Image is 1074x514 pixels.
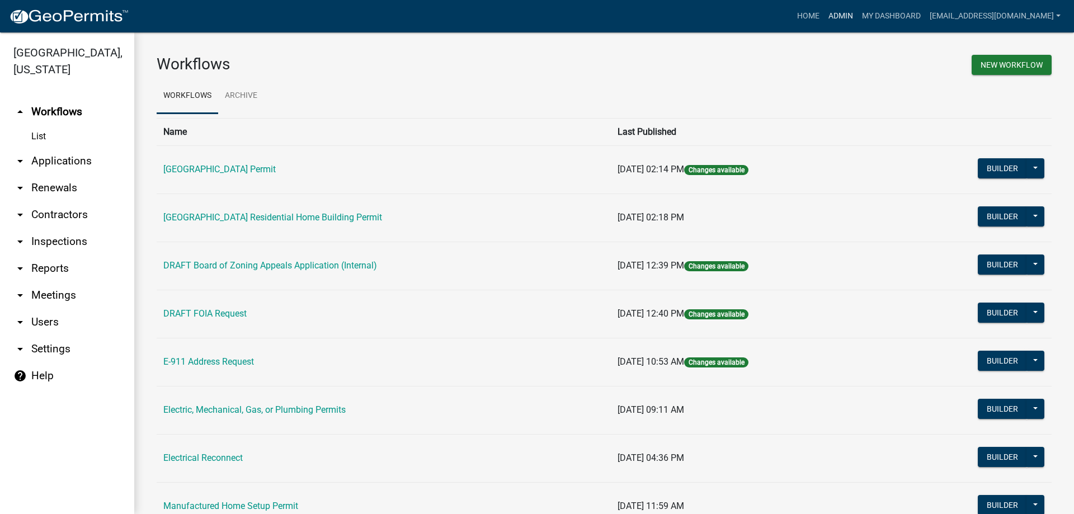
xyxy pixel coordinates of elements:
i: arrow_drop_down [13,342,27,356]
a: [EMAIL_ADDRESS][DOMAIN_NAME] [925,6,1065,27]
i: arrow_drop_up [13,105,27,119]
i: help [13,369,27,383]
span: [DATE] 09:11 AM [618,404,684,415]
span: [DATE] 04:36 PM [618,452,684,463]
span: Changes available [684,165,748,175]
a: [GEOGRAPHIC_DATA] Residential Home Building Permit [163,212,382,223]
h3: Workflows [157,55,596,74]
span: Changes available [684,309,748,319]
a: Archive [218,78,264,114]
i: arrow_drop_down [13,181,27,195]
button: Builder [978,206,1027,227]
span: [DATE] 12:40 PM [618,308,684,319]
span: [DATE] 10:53 AM [618,356,684,367]
i: arrow_drop_down [13,208,27,221]
button: Builder [978,303,1027,323]
button: Builder [978,254,1027,275]
span: Changes available [684,261,748,271]
a: Electrical Reconnect [163,452,243,463]
i: arrow_drop_down [13,154,27,168]
button: Builder [978,351,1027,371]
i: arrow_drop_down [13,235,27,248]
a: Electric, Mechanical, Gas, or Plumbing Permits [163,404,346,415]
a: Home [793,6,824,27]
a: E-911 Address Request [163,356,254,367]
i: arrow_drop_down [13,262,27,275]
th: Name [157,118,611,145]
span: [DATE] 12:39 PM [618,260,684,271]
a: Manufactured Home Setup Permit [163,501,298,511]
a: [GEOGRAPHIC_DATA] Permit [163,164,276,175]
i: arrow_drop_down [13,315,27,329]
span: [DATE] 02:18 PM [618,212,684,223]
span: Changes available [684,357,748,367]
button: Builder [978,399,1027,419]
button: New Workflow [972,55,1052,75]
a: DRAFT Board of Zoning Appeals Application (Internal) [163,260,377,271]
button: Builder [978,158,1027,178]
a: My Dashboard [858,6,925,27]
th: Last Published [611,118,893,145]
span: [DATE] 11:59 AM [618,501,684,511]
a: DRAFT FOIA Request [163,308,247,319]
button: Builder [978,447,1027,467]
span: [DATE] 02:14 PM [618,164,684,175]
i: arrow_drop_down [13,289,27,302]
a: Workflows [157,78,218,114]
a: Admin [824,6,858,27]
